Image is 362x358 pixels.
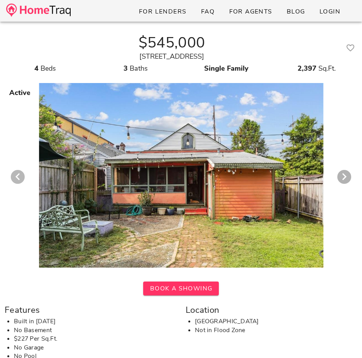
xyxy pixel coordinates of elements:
button: Next visual [337,170,351,184]
span: For Agents [228,7,272,16]
li: [GEOGRAPHIC_DATA] [195,317,357,326]
span: Book A Showing [149,284,212,293]
a: FAQ [195,5,221,19]
a: For Lenders [132,5,193,19]
span: For Lenders [139,7,187,16]
div: [STREET_ADDRESS] [5,51,339,62]
a: For Agents [222,5,278,19]
button: Previous visual [11,170,25,184]
strong: 4 [34,64,39,73]
li: $227 Per Sq.Ft. [14,334,176,343]
img: desktop-logo.34a1112.png [6,3,71,17]
li: No Garage [14,343,176,352]
a: Login [313,5,347,19]
li: No Basement [14,326,176,335]
div: Location [186,303,357,317]
div: Features [5,303,176,317]
span: Baths [130,64,148,73]
strong: Active [9,88,30,97]
a: Blog [280,5,311,19]
iframe: Chat Widget [323,321,362,358]
strong: 2,397 [298,64,316,73]
span: Beds [41,64,56,73]
span: Sq.Ft. [318,64,336,73]
strong: 3 [123,64,128,73]
strong: $545,000 [139,32,205,53]
strong: Single Family [204,64,249,73]
span: Blog [286,7,305,16]
button: Book A Showing [143,282,218,295]
li: Built in [DATE] [14,317,176,326]
li: Not in Flood Zone [195,326,357,335]
span: FAQ [201,7,215,16]
span: Login [319,7,340,16]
